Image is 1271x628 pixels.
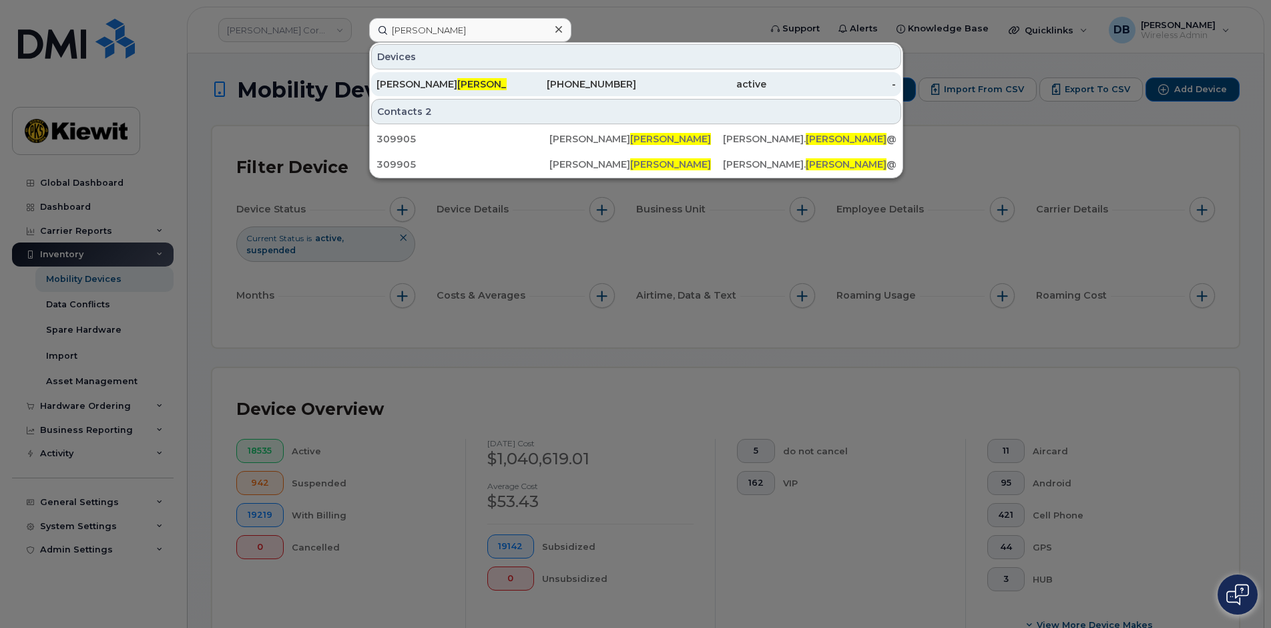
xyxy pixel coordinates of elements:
span: 2 [425,105,432,118]
div: active [636,77,766,91]
div: [PERSON_NAME]. @[PERSON_NAME][DOMAIN_NAME] [723,158,896,171]
span: [PERSON_NAME] [457,78,538,90]
div: [PERSON_NAME] [376,77,507,91]
div: [PHONE_NUMBER] [507,77,637,91]
div: Contacts [371,99,901,124]
a: [PERSON_NAME][PERSON_NAME][PHONE_NUMBER]active- [371,72,901,96]
span: [PERSON_NAME] [806,133,886,145]
div: [PERSON_NAME] [549,132,722,146]
div: 309905 [376,132,549,146]
a: 309905[PERSON_NAME][PERSON_NAME][PERSON_NAME].[PERSON_NAME]@[PERSON_NAME][DOMAIN_NAME] [371,152,901,176]
span: [PERSON_NAME] [630,158,711,170]
div: Devices [371,44,901,69]
a: 309905[PERSON_NAME][PERSON_NAME][PERSON_NAME].[PERSON_NAME]@[PERSON_NAME][DOMAIN_NAME] [371,127,901,151]
div: [PERSON_NAME]. @[PERSON_NAME][DOMAIN_NAME] [723,132,896,146]
span: [PERSON_NAME] [806,158,886,170]
div: [PERSON_NAME] [549,158,722,171]
img: Open chat [1226,584,1249,605]
div: - [766,77,897,91]
div: 309905 [376,158,549,171]
span: [PERSON_NAME] [630,133,711,145]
